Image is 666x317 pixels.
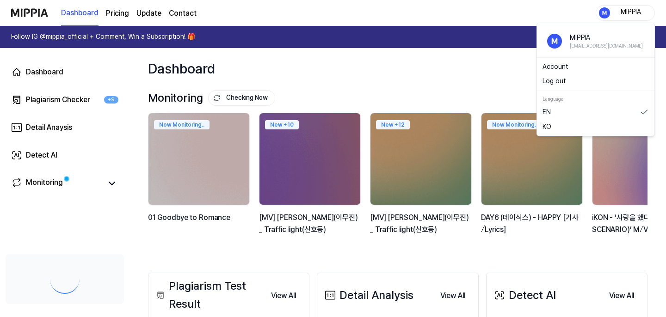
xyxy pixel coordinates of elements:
img: backgroundIamge [481,113,582,205]
div: Monitoring [148,89,275,107]
div: [MV] [PERSON_NAME](이무진) _ Traffic light(신호등) [259,212,363,235]
img: backgroundIamge [259,113,360,205]
a: Contact [169,8,197,19]
a: Now Monitoring..backgroundIamgeDAY6 (데이식스) - HAPPY [가사⧸Lyrics] [481,113,585,245]
a: View All [602,286,641,305]
div: Now Monitoring.. [154,120,210,129]
div: New + 10 [265,120,299,129]
a: Account [543,62,649,72]
a: Dashboard [61,0,99,26]
div: 01 Goodbye to Romance [148,212,252,235]
button: Log out [543,77,649,86]
a: Update [136,8,161,19]
img: profile [599,7,610,18]
div: Plagiarism Checker [26,94,90,105]
img: backgroundIamge [148,113,249,205]
div: Monitoring [26,177,63,190]
div: Detect AI [492,287,556,304]
a: New +10backgroundIamge[MV] [PERSON_NAME](이무진) _ Traffic light(신호등) [259,113,363,245]
div: MIPPIA [570,33,643,43]
div: Detail Analysis [323,287,413,304]
a: Detail Anaysis [6,116,124,139]
a: View All [433,286,473,305]
button: View All [602,287,641,305]
div: Dashboard [26,67,63,78]
div: Dashboard [148,57,215,79]
a: Dashboard [6,61,124,83]
div: Now Monitoring.. [487,120,543,129]
a: Monitoring [11,177,102,190]
div: New + 12 [376,120,410,129]
button: View All [264,287,303,305]
div: Detect AI [26,150,57,161]
img: backgroundIamge [370,113,471,205]
div: [MV] [PERSON_NAME](이무진) _ Traffic light(신호등) [370,212,474,235]
div: Detail Anaysis [26,122,72,133]
div: MIPPIA [613,7,649,18]
a: Now Monitoring..backgroundIamge01 Goodbye to Romance [148,113,252,245]
div: +9 [104,96,118,104]
a: Plagiarism Checker+9 [6,89,124,111]
a: EN [543,108,649,117]
button: profileMIPPIA [596,5,655,21]
a: View All [264,286,303,305]
div: [EMAIL_ADDRESS][DOMAIN_NAME] [570,43,643,49]
a: New +12backgroundIamge[MV] [PERSON_NAME](이무진) _ Traffic light(신호등) [370,113,474,245]
div: DAY6 (데이식스) - HAPPY [가사⧸Lyrics] [481,212,585,235]
div: profileMIPPIA [536,23,655,136]
button: Pricing [106,8,129,19]
a: KO [543,122,649,132]
div: Plagiarism Test Result [154,277,264,313]
button: Checking Now [208,90,275,106]
button: View All [433,287,473,305]
a: Detect AI [6,144,124,166]
h1: Follow IG @mippia_official + Comment, Win a Subscription! 🎁 [11,32,195,42]
img: profile [547,34,562,49]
